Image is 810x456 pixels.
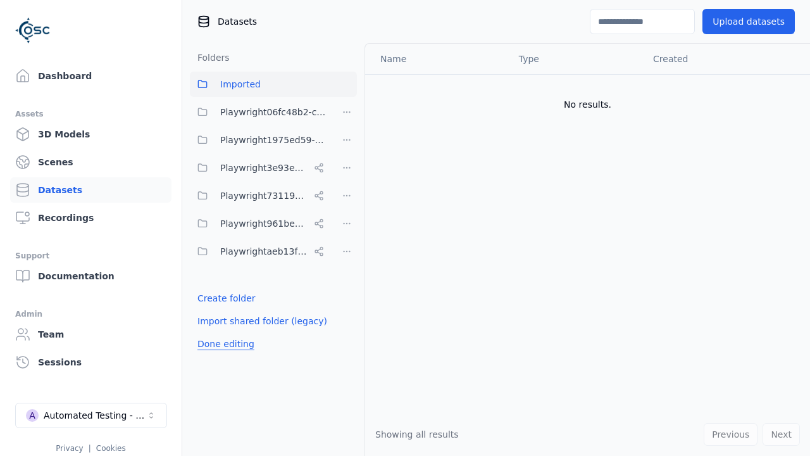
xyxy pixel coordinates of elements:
[10,63,171,89] a: Dashboard
[220,104,329,120] span: Playwright06fc48b2-c7e2-4847-aeff-ec62329f3da0
[702,9,795,34] button: Upload datasets
[15,106,166,122] div: Assets
[89,444,91,453] span: |
[56,444,83,453] a: Privacy
[375,429,459,440] span: Showing all results
[190,51,230,64] h3: Folders
[26,409,39,422] div: A
[96,444,126,453] a: Cookies
[218,15,257,28] span: Datasets
[643,44,790,74] th: Created
[15,403,167,428] button: Select a workspace
[10,149,171,175] a: Scenes
[15,13,51,48] img: Logo
[190,332,262,355] button: Done editing
[190,72,357,97] button: Imported
[220,132,329,148] span: Playwright1975ed59-e7e0-47bb-9c40-4ae14136ca05
[509,44,643,74] th: Type
[197,315,327,327] a: Import shared folder (legacy)
[44,409,146,422] div: Automated Testing - Playwright
[15,307,166,322] div: Admin
[190,183,329,208] button: Playwright7311949b-a525-43cd-a5e8-aeb9a0ab6cca
[10,350,171,375] a: Sessions
[220,77,261,92] span: Imported
[220,188,309,203] span: Playwright7311949b-a525-43cd-a5e8-aeb9a0ab6cca
[190,310,335,332] button: Import shared folder (legacy)
[15,248,166,263] div: Support
[197,292,256,305] a: Create folder
[365,74,810,135] td: No results.
[190,155,329,180] button: Playwright3e93e969-dda0-4942-8312-98558296cbc2
[190,99,329,125] button: Playwright06fc48b2-c7e2-4847-aeff-ec62329f3da0
[190,127,329,153] button: Playwright1975ed59-e7e0-47bb-9c40-4ae14136ca05
[220,244,309,259] span: Playwrightaeb13f12-d09e-465a-94b3-7bc201768789
[190,211,329,236] button: Playwright961beb91-f4ac-4bbd-9646-e3a8ac67c5e7
[10,322,171,347] a: Team
[220,216,309,231] span: Playwright961beb91-f4ac-4bbd-9646-e3a8ac67c5e7
[10,122,171,147] a: 3D Models
[10,263,171,289] a: Documentation
[365,44,509,74] th: Name
[10,205,171,231] a: Recordings
[190,239,329,264] button: Playwrightaeb13f12-d09e-465a-94b3-7bc201768789
[190,287,263,310] button: Create folder
[10,177,171,203] a: Datasets
[220,160,309,175] span: Playwright3e93e969-dda0-4942-8312-98558296cbc2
